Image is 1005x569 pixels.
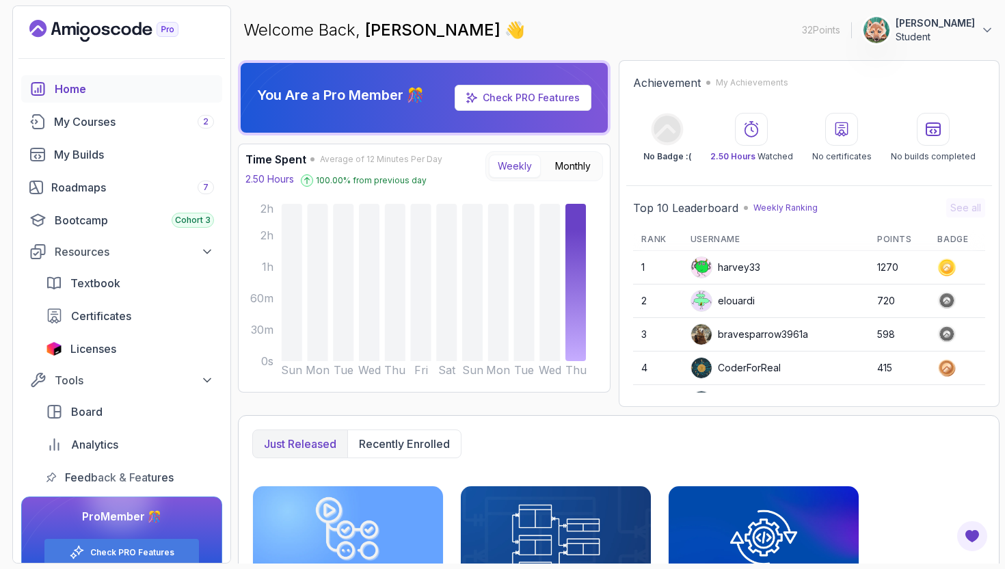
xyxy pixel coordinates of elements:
th: Username [682,228,869,251]
a: Check PRO Features [483,92,580,103]
div: Home [55,81,214,97]
div: elouardi [691,290,755,312]
h2: Achievement [633,75,701,91]
a: certificates [38,302,222,330]
td: 598 [869,318,929,352]
th: Points [869,228,929,251]
td: 4 [633,352,682,385]
td: 3 [633,318,682,352]
h2: Top 10 Leaderboard [633,200,738,216]
div: harvey33 [691,256,760,278]
div: Apply5489 [691,391,768,412]
p: 2.50 Hours [245,172,294,186]
p: No certificates [812,151,872,162]
a: courses [21,108,222,135]
tspan: 30m [251,323,273,336]
span: Certificates [71,308,131,324]
div: My Courses [54,114,214,130]
tspan: Tue [334,363,353,377]
tspan: Sun [462,363,483,377]
td: 5 [633,385,682,419]
button: Check PRO Features [44,538,200,566]
button: Weekly [489,155,541,178]
span: Board [71,403,103,420]
button: Recently enrolled [347,430,461,458]
a: home [21,75,222,103]
p: [PERSON_NAME] [896,16,975,30]
span: Average of 12 Minutes Per Day [320,154,442,165]
td: 2 [633,284,682,318]
button: Tools [21,368,222,393]
button: Monthly [546,155,600,178]
div: Resources [55,243,214,260]
span: 7 [203,182,209,193]
button: Just released [253,430,347,458]
span: Cohort 3 [175,215,211,226]
span: Textbook [70,275,120,291]
p: My Achievements [716,77,788,88]
div: CoderForReal [691,357,781,379]
a: Check PRO Features [455,85,591,111]
a: textbook [38,269,222,297]
tspan: 2h [260,228,273,242]
tspan: Thu [565,363,587,377]
p: Student [896,30,975,44]
p: Just released [264,436,336,452]
tspan: Fri [414,363,428,377]
td: 362 [869,385,929,419]
a: Check PRO Features [90,547,174,558]
tspan: 0s [261,354,273,368]
span: 👋 [505,19,525,41]
a: roadmaps [21,174,222,201]
td: 720 [869,284,929,318]
p: Welcome Back, [243,19,525,41]
p: 100.00 % from previous day [316,175,427,186]
div: My Builds [54,146,214,163]
a: analytics [38,431,222,458]
span: 2.50 Hours [710,151,755,161]
button: Resources [21,239,222,264]
a: feedback [38,464,222,491]
tspan: Tue [514,363,534,377]
p: No Badge :( [643,151,691,162]
tspan: Mon [486,363,510,377]
p: No builds completed [891,151,976,162]
img: jetbrains icon [46,342,62,356]
div: Bootcamp [55,212,214,228]
div: Tools [55,372,214,388]
tspan: Sun [281,363,302,377]
img: default monster avatar [691,291,712,311]
tspan: 1h [262,260,273,274]
img: user profile image [691,358,712,378]
tspan: Sat [438,363,456,377]
tspan: Thu [384,363,405,377]
p: Weekly Ranking [753,202,818,213]
span: Licenses [70,341,116,357]
td: 1 [633,251,682,284]
tspan: Wed [539,363,561,377]
th: Badge [929,228,985,251]
button: user profile image[PERSON_NAME]Student [863,16,994,44]
span: [PERSON_NAME] [365,20,505,40]
a: licenses [38,335,222,362]
tspan: 60m [250,291,273,305]
td: 415 [869,352,929,385]
button: Open Feedback Button [956,520,989,553]
th: Rank [633,228,682,251]
p: You Are a Pro Member 🎊 [257,85,424,105]
span: Analytics [71,436,118,453]
p: 32 Points [802,23,840,37]
span: Feedback & Features [65,469,174,486]
tspan: Mon [306,363,330,377]
a: bootcamp [21,207,222,234]
a: Landing page [29,20,210,42]
tspan: Wed [358,363,381,377]
img: user profile image [863,17,889,43]
p: Recently enrolled [359,436,450,452]
h3: Time Spent [245,151,306,168]
a: builds [21,141,222,168]
img: default monster avatar [691,257,712,278]
span: 2 [203,116,209,127]
div: Roadmaps [51,179,214,196]
div: bravesparrow3961a [691,323,808,345]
